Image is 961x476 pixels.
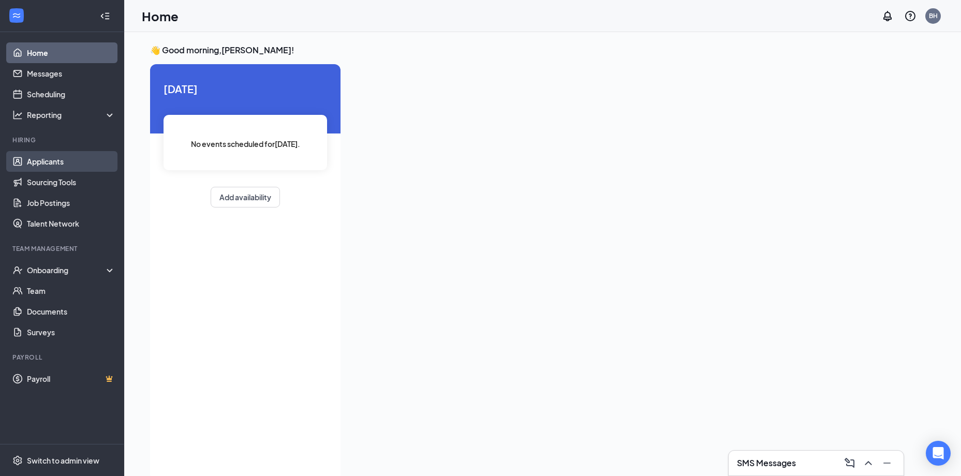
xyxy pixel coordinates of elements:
a: Team [27,280,115,301]
button: Add availability [211,187,280,207]
a: Surveys [27,322,115,343]
button: ComposeMessage [841,455,858,471]
svg: Minimize [881,457,893,469]
div: BH [929,11,938,20]
span: [DATE] [164,81,327,97]
a: Scheduling [27,84,115,105]
div: Hiring [12,136,113,144]
h1: Home [142,7,179,25]
span: No events scheduled for [DATE] . [191,138,300,150]
h3: 👋 Good morning, [PERSON_NAME] ! [150,44,928,56]
a: Messages [27,63,115,84]
a: Applicants [27,151,115,172]
div: Open Intercom Messenger [926,441,951,466]
svg: WorkstreamLogo [11,10,22,21]
button: Minimize [879,455,895,471]
button: ChevronUp [860,455,877,471]
svg: Notifications [881,10,894,22]
h3: SMS Messages [737,457,796,469]
div: Onboarding [27,265,107,275]
a: Sourcing Tools [27,172,115,192]
svg: UserCheck [12,265,23,275]
div: Switch to admin view [27,455,99,466]
div: Reporting [27,110,116,120]
div: Payroll [12,353,113,362]
div: Team Management [12,244,113,253]
svg: Collapse [100,11,110,21]
a: Talent Network [27,213,115,234]
a: Documents [27,301,115,322]
a: Job Postings [27,192,115,213]
a: Home [27,42,115,63]
svg: Settings [12,455,23,466]
svg: ChevronUp [862,457,875,469]
a: PayrollCrown [27,368,115,389]
svg: QuestionInfo [904,10,916,22]
svg: ComposeMessage [844,457,856,469]
svg: Analysis [12,110,23,120]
